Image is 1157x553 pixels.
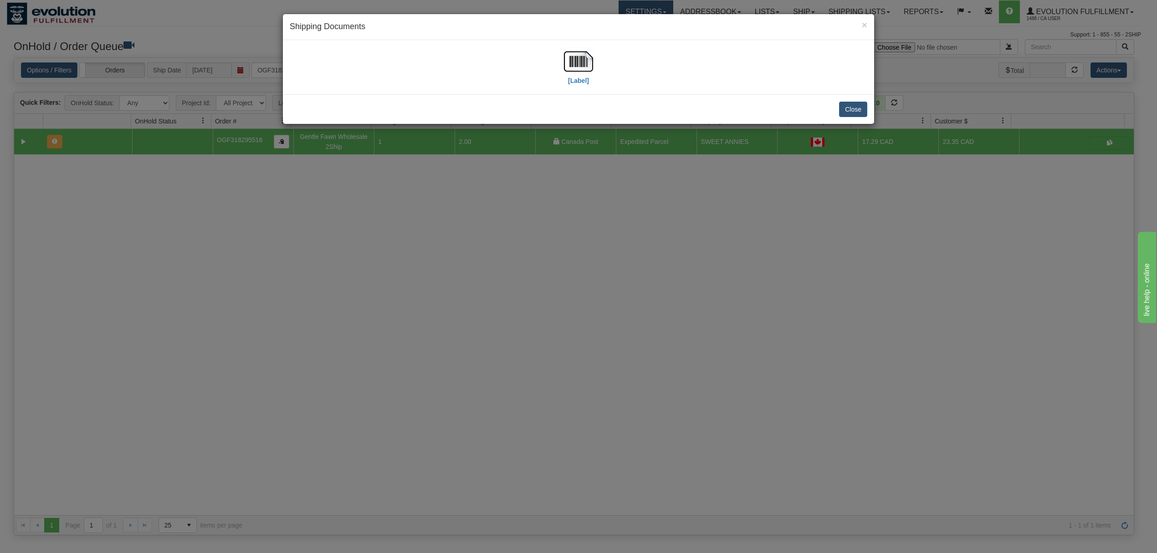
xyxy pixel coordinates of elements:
[290,21,867,33] h4: Shipping Documents
[564,57,593,84] a: [Label]
[862,20,867,30] span: ×
[564,47,593,76] img: barcode.jpg
[1136,230,1156,323] iframe: chat widget
[839,102,867,117] button: Close
[7,5,84,16] div: live help - online
[568,76,589,85] label: [Label]
[862,20,867,30] button: Close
